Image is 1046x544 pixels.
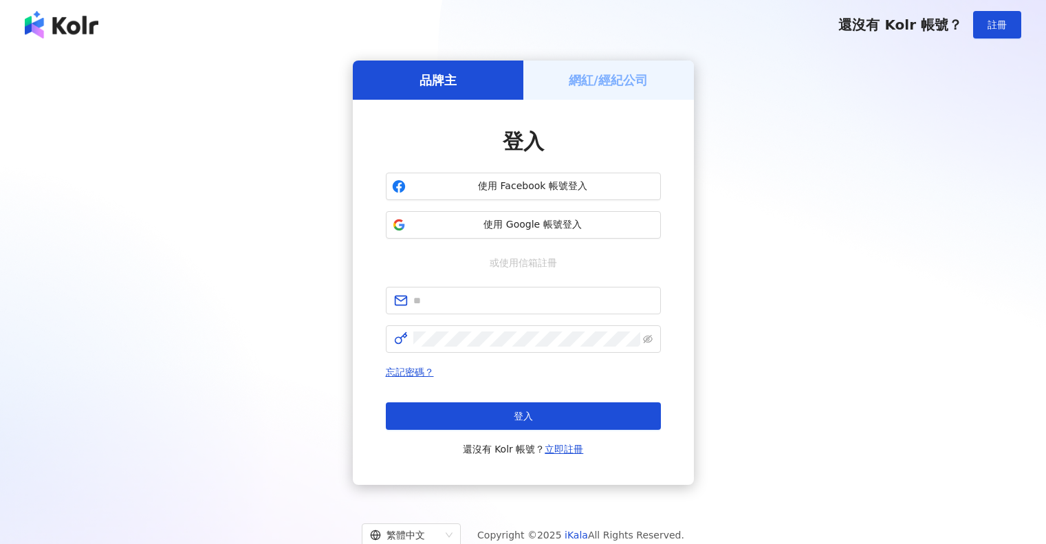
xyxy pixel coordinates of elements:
button: 登入 [386,402,661,430]
h5: 品牌主 [420,72,457,89]
a: 忘記密碼？ [386,367,434,378]
button: 註冊 [973,11,1021,39]
span: 還沒有 Kolr 帳號？ [463,441,584,457]
span: 使用 Facebook 帳號登入 [411,179,655,193]
h5: 網紅/經紀公司 [569,72,648,89]
a: 立即註冊 [545,444,583,455]
span: 登入 [514,411,533,422]
span: 或使用信箱註冊 [480,255,567,270]
span: 使用 Google 帳號登入 [411,218,655,232]
span: 還沒有 Kolr 帳號？ [838,17,962,33]
span: Copyright © 2025 All Rights Reserved. [477,527,684,543]
span: 登入 [503,129,544,153]
span: eye-invisible [643,334,653,344]
span: 註冊 [988,19,1007,30]
button: 使用 Google 帳號登入 [386,211,661,239]
a: iKala [565,530,588,541]
img: logo [25,11,98,39]
button: 使用 Facebook 帳號登入 [386,173,661,200]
